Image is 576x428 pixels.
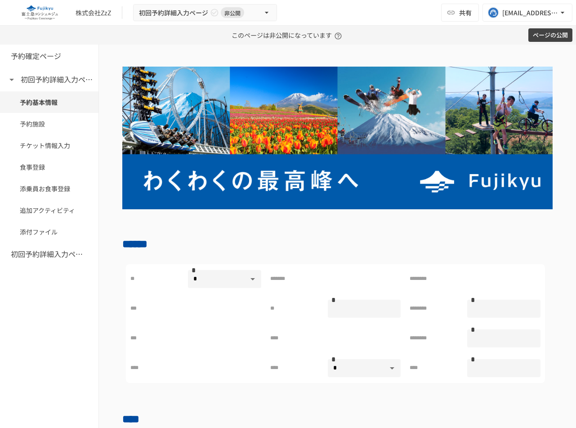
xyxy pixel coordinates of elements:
[20,227,79,237] span: 添付ファイル
[21,74,93,86] h6: 初回予約詳細入力ページ
[502,7,558,18] div: [EMAIL_ADDRESS][DOMAIN_NAME]
[11,5,68,20] img: eQeGXtYPV2fEKIA3pizDiVdzO5gJTl2ahLbsPaD2E4R
[232,26,344,45] p: このページは非公開になっています
[133,4,277,22] button: 初回予約詳細入力ページ非公開
[20,97,79,107] span: 予約基本情報
[528,28,572,42] button: ページの公開
[139,7,208,18] span: 初回予約詳細入力ページ
[441,4,479,22] button: 共有
[20,205,79,215] span: 追加アクティビティ
[20,119,79,129] span: 予約施設
[20,140,79,150] span: チケット情報入力
[122,67,553,209] img: aBYkLqpyozxcRUIzwTbdsAeJVhA2zmrFK2AAxN90RDr
[482,4,572,22] button: [EMAIL_ADDRESS][DOMAIN_NAME]
[221,8,244,18] span: 非公開
[20,184,79,194] span: 添乗員お食事登録
[20,162,79,172] span: 食事登録
[11,50,61,62] h6: 予約確定ページ
[459,8,472,18] span: 共有
[76,8,111,18] div: 株式会社ZzZ
[11,248,83,260] h6: 初回予約詳細入力ページ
